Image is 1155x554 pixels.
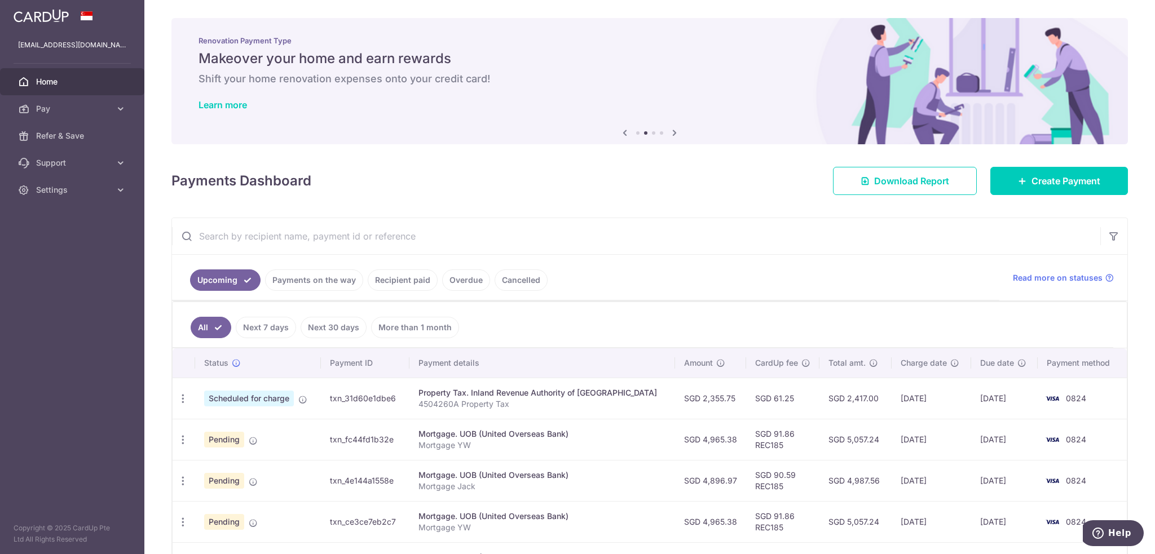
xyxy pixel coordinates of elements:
a: Upcoming [190,269,261,291]
img: Bank Card [1041,392,1064,405]
span: 0824 [1066,435,1086,444]
td: [DATE] [971,419,1038,460]
p: Mortgage YW [418,440,667,451]
a: Create Payment [990,167,1128,195]
span: Total amt. [828,357,866,369]
div: Property Tax. Inland Revenue Authority of [GEOGRAPHIC_DATA] [418,387,667,398]
td: SGD 5,057.24 [819,419,892,460]
th: Payment details [409,348,676,378]
td: SGD 4,987.56 [819,460,892,501]
span: Settings [36,184,111,196]
img: Bank Card [1041,474,1064,487]
div: Mortgage. UOB (United Overseas Bank) [418,511,667,522]
span: Status [204,357,228,369]
td: [DATE] [971,378,1038,419]
td: txn_fc44fd1b32e [321,419,409,460]
a: Next 30 days [301,317,367,338]
p: [EMAIL_ADDRESS][DOMAIN_NAME] [18,39,126,51]
a: Payments on the way [265,269,363,291]
span: Due date [980,357,1014,369]
td: SGD 2,355.75 [675,378,746,419]
a: Download Report [833,167,977,195]
td: txn_ce3ce7eb2c7 [321,501,409,542]
img: Renovation banner [171,18,1128,144]
input: Search by recipient name, payment id or reference [172,218,1100,254]
a: Learn more [199,99,247,110]
td: [DATE] [892,460,971,501]
th: Payment method [1038,348,1127,378]
td: SGD 91.86 REC185 [746,419,819,460]
td: SGD 61.25 [746,378,819,419]
span: Charge date [901,357,947,369]
span: Create Payment [1031,174,1100,188]
span: 0824 [1066,393,1086,403]
a: Overdue [442,269,490,291]
td: [DATE] [892,419,971,460]
td: [DATE] [892,378,971,419]
span: Pending [204,473,244,489]
td: SGD 5,057.24 [819,501,892,542]
td: [DATE] [892,501,971,542]
a: Read more on statuses [1013,272,1114,283]
div: Mortgage. UOB (United Overseas Bank) [418,469,667,481]
p: Mortgage Jack [418,481,667,492]
a: Next 7 days [236,317,296,338]
a: Cancelled [495,269,548,291]
span: Download Report [874,174,949,188]
span: 0824 [1066,476,1086,485]
td: [DATE] [971,460,1038,501]
span: CardUp fee [755,357,798,369]
img: Bank Card [1041,433,1064,446]
iframe: Opens a widget where you can find more information [1083,520,1144,548]
td: SGD 90.59 REC185 [746,460,819,501]
td: SGD 91.86 REC185 [746,501,819,542]
a: Recipient paid [368,269,438,291]
td: [DATE] [971,501,1038,542]
span: 0824 [1066,517,1086,526]
th: Payment ID [321,348,409,378]
span: Support [36,157,111,169]
td: SGD 2,417.00 [819,378,892,419]
span: Pay [36,103,111,114]
td: SGD 4,965.38 [675,501,746,542]
p: Mortgage YW [418,522,667,533]
a: More than 1 month [371,317,459,338]
span: Amount [684,357,713,369]
span: Pending [204,432,244,447]
img: CardUp [14,9,69,23]
p: Renovation Payment Type [199,36,1101,45]
a: All [191,317,231,338]
span: Scheduled for charge [204,391,294,406]
td: txn_4e144a1558e [321,460,409,501]
span: Read more on statuses [1013,272,1103,283]
span: Pending [204,514,244,530]
span: Home [36,76,111,87]
p: 4504260A Property Tax [418,398,667,410]
div: Mortgage. UOB (United Overseas Bank) [418,428,667,440]
td: SGD 4,896.97 [675,460,746,501]
td: SGD 4,965.38 [675,419,746,460]
h4: Payments Dashboard [171,171,311,191]
h6: Shift your home renovation expenses onto your credit card! [199,72,1101,86]
td: txn_31d60e1dbe6 [321,378,409,419]
h5: Makeover your home and earn rewards [199,50,1101,68]
span: Refer & Save [36,130,111,141]
img: Bank Card [1041,515,1064,529]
